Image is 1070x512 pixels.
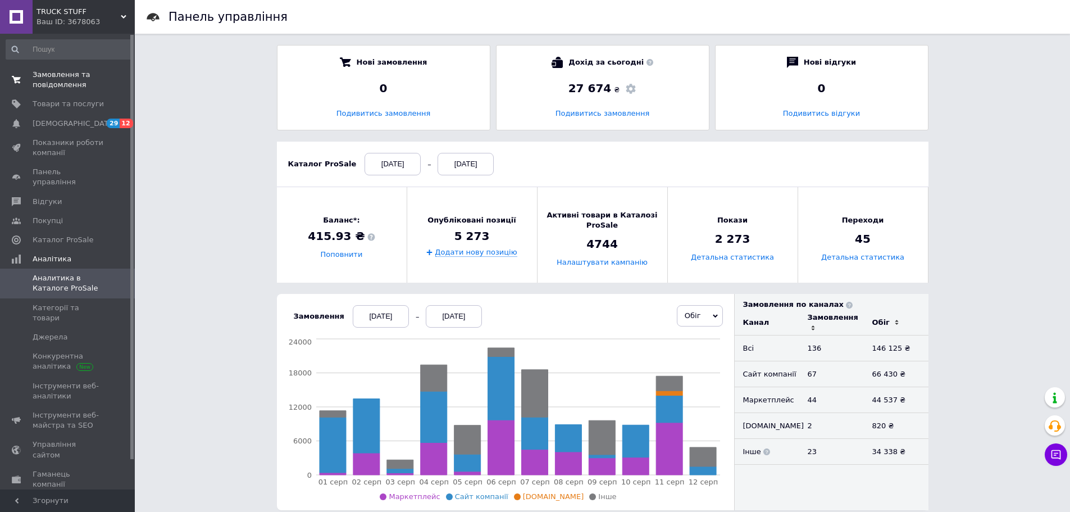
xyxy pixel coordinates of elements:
[523,492,584,501] span: [DOMAIN_NAME]
[307,471,311,479] tspan: 0
[169,10,288,24] h1: Панель управління
[588,478,617,486] tspan: 09 серп
[799,387,864,413] td: 44
[308,229,375,244] span: 415.93 ₴
[821,253,904,262] a: Детальна статистика
[288,159,357,169] div: Каталог ProSale
[33,410,104,431] span: Інструменти веб-майстра та SEO
[799,336,864,361] td: 136
[33,351,104,371] span: Конкурентна аналітика
[435,248,517,257] a: Додати нову позицію
[318,478,348,486] tspan: 01 серп
[864,336,928,361] td: 146 125 ₴
[419,478,449,486] tspan: 04 серп
[685,311,701,320] span: Обіг
[33,235,93,245] span: Каталог ProSale
[1045,443,1067,466] button: Чат з покупцем
[735,413,799,439] td: [DOMAIN_NAME]
[293,437,311,445] tspan: 6000
[691,253,774,262] a: Детальна статистика
[735,310,799,336] td: Канал
[33,381,104,401] span: Інструменти веб-аналітики
[33,70,104,90] span: Замовлення та повідомлення
[107,119,120,128] span: 29
[353,305,409,328] div: [DATE]
[735,361,799,387] td: Сайт компанії
[455,492,508,501] span: Сайт компанії
[864,361,928,387] td: 66 430 ₴
[33,197,62,207] span: Відгуки
[614,85,620,95] span: ₴
[568,81,612,95] span: 27 674
[308,215,375,225] span: Баланс*:
[427,215,516,225] span: Опубліковані позиції
[654,478,684,486] tspan: 11 серп
[864,413,928,439] td: 820 ₴
[554,478,584,486] tspan: 08 серп
[33,303,104,323] span: Категорії та товари
[37,7,121,17] span: TRUCK STUFF
[33,138,104,158] span: Показники роботи компанії
[33,216,63,226] span: Покупці
[288,369,311,377] tspan: 18000
[799,413,864,439] td: 2
[808,312,858,323] div: Замовлення
[33,99,104,109] span: Товари та послуги
[385,478,415,486] tspan: 03 серп
[621,478,650,486] tspan: 10 серп
[33,469,104,490] span: Гаманець компанії
[735,387,799,413] td: Маркетплейс
[598,492,616,501] span: Інше
[855,232,871,247] span: 45
[688,478,718,486] tspan: 12 серп
[33,167,104,187] span: Панель управління
[743,300,928,310] div: Замовлення по каналах
[288,338,311,346] tspan: 24000
[438,153,494,175] div: [DATE]
[715,232,750,247] span: 2 273
[804,57,856,68] span: Нові відгуки
[864,439,928,465] td: 34 338 ₴
[556,109,650,117] a: Подивитись замовлення
[557,259,648,267] a: Налаштувати кампанію
[717,215,748,225] span: Покази
[294,311,344,321] div: Замовлення
[842,215,884,225] span: Переходи
[799,361,864,387] td: 67
[735,439,799,465] td: Інше
[288,403,311,411] tspan: 12000
[352,478,381,486] tspan: 02 серп
[454,228,490,244] span: 5 273
[389,492,440,501] span: Маркетплейс
[357,57,427,68] span: Нові замовлення
[735,336,799,361] td: Всi
[864,387,928,413] td: 44 537 ₴
[33,119,116,129] span: [DEMOGRAPHIC_DATA]
[365,153,421,175] div: [DATE]
[520,478,550,486] tspan: 07 серп
[453,478,482,486] tspan: 05 серп
[336,109,431,117] a: Подивитись замовлення
[33,254,71,264] span: Аналітика
[321,251,363,259] a: Поповнити
[289,80,479,96] div: 0
[120,119,133,128] span: 12
[486,478,516,486] tspan: 06 серп
[799,439,864,465] td: 23
[586,237,618,252] span: 4744
[568,57,653,68] span: Дохід за сьогодні
[783,109,860,117] a: Подивитись відгуки
[426,305,482,328] div: [DATE]
[6,39,133,60] input: Пошук
[33,273,104,293] span: Аналитика в Каталоге ProSale
[538,210,667,230] span: Активні товари в Каталозі ProSale
[727,80,917,96] div: 0
[33,439,104,460] span: Управління сайтом
[872,318,890,328] div: Обіг
[33,332,67,342] span: Джерела
[37,17,135,27] div: Ваш ID: 3678063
